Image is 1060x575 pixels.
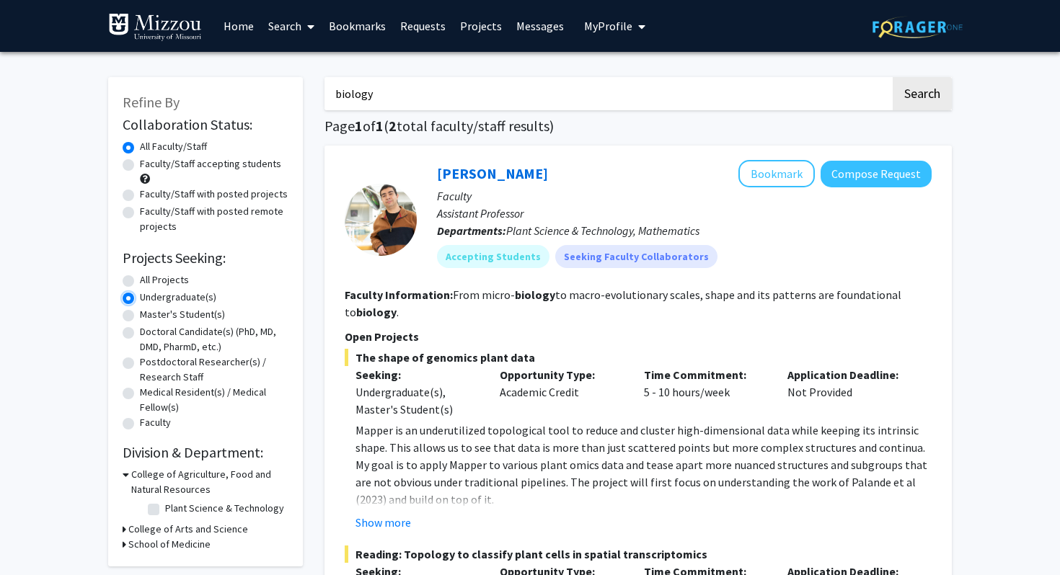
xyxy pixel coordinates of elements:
[376,117,384,135] span: 1
[140,415,171,430] label: Faculty
[345,287,901,319] fg-read-more: From micro- to macro-evolutionary scales, shape and its patterns are foundational to .
[500,366,622,383] p: Opportunity Type:
[322,1,393,51] a: Bookmarks
[324,117,952,135] h1: Page of ( total faculty/staff results)
[821,161,932,187] button: Compose Request to Erik Amézquita
[355,514,411,531] button: Show more
[324,77,891,110] input: Search Keywords
[356,305,397,319] b: biology
[873,16,963,38] img: ForagerOne Logo
[140,307,225,322] label: Master's Student(s)
[777,366,921,418] div: Not Provided
[787,366,910,383] p: Application Deadline:
[355,117,363,135] span: 1
[355,366,478,383] p: Seeking:
[644,366,767,383] p: Time Commitment:
[123,116,288,133] h2: Collaboration Status:
[140,290,216,305] label: Undergraduate(s)
[140,324,288,355] label: Doctoral Candidate(s) (PhD, MD, DMD, PharmD, etc.)
[108,13,202,42] img: University of Missouri Logo
[140,272,189,287] label: All Projects
[489,366,633,418] div: Academic Credit
[140,385,288,415] label: Medical Resident(s) / Medical Fellow(s)
[437,205,932,222] p: Assistant Professor
[123,249,288,267] h2: Projects Seeking:
[345,349,932,366] span: The shape of genomics plant data
[345,328,932,345] p: Open Projects
[345,545,932,563] span: Reading: Topology to classify plant cells in spatial transcriptomics
[261,1,322,51] a: Search
[140,187,288,202] label: Faculty/Staff with posted projects
[633,366,777,418] div: 5 - 10 hours/week
[355,422,932,508] p: Mapper is an underutilized topological tool to reduce and cluster high-dimensional data while kee...
[355,383,478,418] div: Undergraduate(s), Master's Student(s)
[128,522,248,537] h3: College of Arts and Science
[453,1,509,51] a: Projects
[893,77,952,110] button: Search
[506,223,699,238] span: Plant Science & Technology, Mathematics
[437,164,548,182] a: [PERSON_NAME]
[140,355,288,385] label: Postdoctoral Researcher(s) / Research Staff
[393,1,453,51] a: Requests
[738,160,815,187] button: Add Erik Amézquita to Bookmarks
[128,537,211,552] h3: School of Medicine
[345,287,453,302] b: Faculty Information:
[123,93,180,111] span: Refine By
[11,510,61,564] iframe: Chat
[437,245,549,268] mat-chip: Accepting Students
[140,204,288,234] label: Faculty/Staff with posted remote projects
[165,501,284,516] label: Plant Science & Technology
[515,287,555,302] b: biology
[437,187,932,205] p: Faculty
[437,223,506,238] b: Departments:
[509,1,571,51] a: Messages
[555,245,717,268] mat-chip: Seeking Faculty Collaborators
[389,117,397,135] span: 2
[584,19,632,33] span: My Profile
[131,467,288,497] h3: College of Agriculture, Food and Natural Resources
[216,1,261,51] a: Home
[123,444,288,461] h2: Division & Department:
[140,139,207,154] label: All Faculty/Staff
[140,156,281,171] label: Faculty/Staff accepting students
